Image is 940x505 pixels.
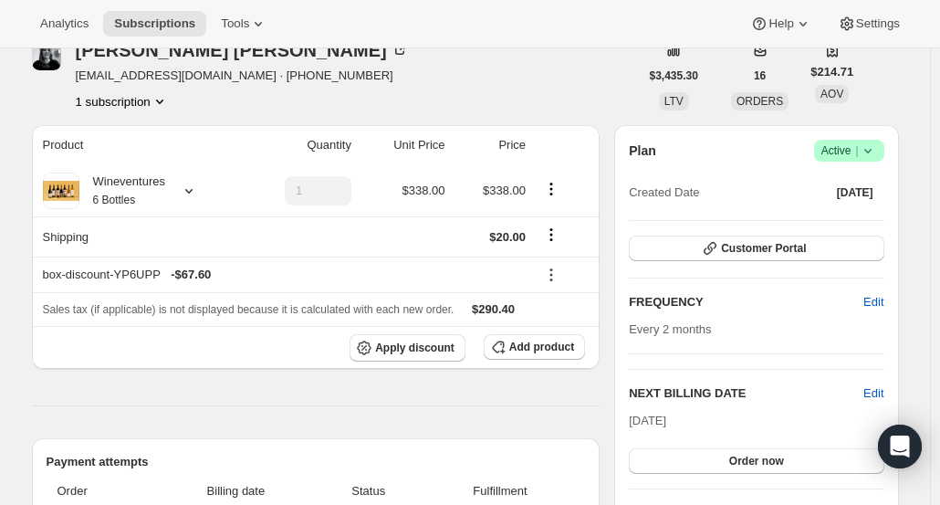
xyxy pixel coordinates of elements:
[768,16,793,31] span: Help
[483,184,526,197] span: $338.00
[629,184,699,202] span: Created Date
[721,241,806,256] span: Customer Portal
[32,125,241,165] th: Product
[451,125,532,165] th: Price
[856,16,900,31] span: Settings
[161,482,311,500] span: Billing date
[32,216,241,257] th: Shipping
[878,425,922,468] div: Open Intercom Messenger
[221,16,249,31] span: Tools
[76,67,409,85] span: [EMAIL_ADDRESS][DOMAIN_NAME] · [PHONE_NUMBER]
[650,68,698,83] span: $3,435.30
[743,63,777,89] button: 16
[426,482,574,500] span: Fulfillment
[639,63,709,89] button: $3,435.30
[629,414,666,427] span: [DATE]
[629,293,863,311] h2: FREQUENCY
[47,453,586,471] h2: Payment attempts
[629,322,711,336] span: Every 2 months
[754,68,766,83] span: 16
[93,194,136,206] small: 6 Bottles
[837,185,873,200] span: [DATE]
[240,125,357,165] th: Quantity
[484,334,585,360] button: Add product
[863,384,883,403] button: Edit
[537,179,566,199] button: Product actions
[40,16,89,31] span: Analytics
[32,41,61,70] span: Alyson Stout
[103,11,206,37] button: Subscriptions
[322,482,415,500] span: Status
[664,95,684,108] span: LTV
[827,11,911,37] button: Settings
[357,125,451,165] th: Unit Price
[171,266,211,284] span: - $67.60
[43,303,454,316] span: Sales tax (if applicable) is not displayed because it is calculated with each new order.
[402,184,445,197] span: $338.00
[114,16,195,31] span: Subscriptions
[821,142,877,160] span: Active
[472,302,515,316] span: $290.40
[629,384,863,403] h2: NEXT BILLING DATE
[629,142,656,160] h2: Plan
[729,454,784,468] span: Order now
[29,11,99,37] button: Analytics
[43,266,527,284] div: box-discount-YP6UPP
[739,11,822,37] button: Help
[855,143,858,158] span: |
[629,236,883,261] button: Customer Portal
[76,41,409,59] div: [PERSON_NAME] [PERSON_NAME]
[820,88,843,100] span: AOV
[736,95,783,108] span: ORDERS
[79,173,165,209] div: Wineventures
[852,288,894,317] button: Edit
[210,11,278,37] button: Tools
[810,63,853,81] span: $214.71
[509,340,574,354] span: Add product
[76,92,169,110] button: Product actions
[826,180,884,205] button: [DATE]
[375,341,454,355] span: Apply discount
[489,230,526,244] span: $20.00
[350,334,465,362] button: Apply discount
[537,225,566,245] button: Shipping actions
[629,448,883,474] button: Order now
[863,293,883,311] span: Edit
